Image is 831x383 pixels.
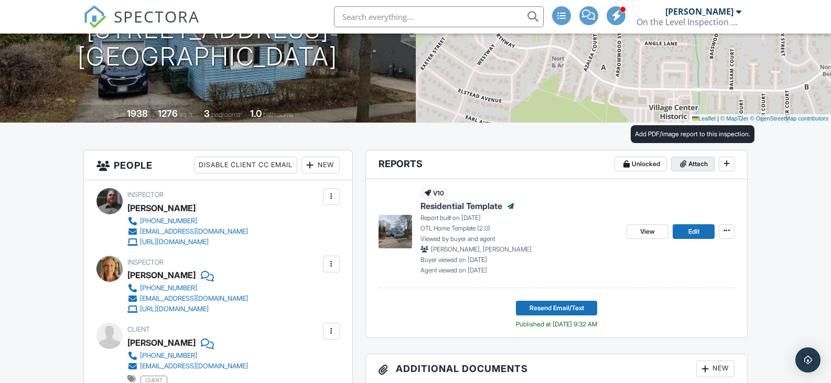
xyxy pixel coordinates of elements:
a: [PHONE_NUMBER] [127,351,248,361]
div: [PERSON_NAME] [127,335,196,351]
div: 1938 [127,108,148,119]
div: On the Level Inspection Service, LLC [636,17,741,27]
input: Search everything... [334,6,544,27]
div: New [301,157,340,173]
div: [PERSON_NAME] [127,200,196,216]
span: SPECTORA [114,5,200,27]
span: bathrooms [263,111,293,118]
span: Inspector [127,258,164,266]
div: Open Intercom Messenger [795,347,821,373]
a: © OpenStreetMap contributors [750,115,828,122]
h1: [STREET_ADDRESS] [GEOGRAPHIC_DATA] [78,16,338,71]
div: [URL][DOMAIN_NAME] [140,305,209,313]
div: [PHONE_NUMBER] [140,217,197,225]
span: | [717,115,719,122]
div: 3 [204,108,210,119]
div: [EMAIL_ADDRESS][DOMAIN_NAME] [140,362,248,370]
div: [PERSON_NAME] [665,6,733,17]
span: sq. ft. [179,111,194,118]
div: [PHONE_NUMBER] [140,284,197,292]
a: [EMAIL_ADDRESS][DOMAIN_NAME] [127,293,248,304]
div: 1276 [158,108,178,119]
a: [URL][DOMAIN_NAME] [127,237,248,247]
div: 1.0 [250,108,262,119]
a: SPECTORA [83,14,200,36]
div: [PERSON_NAME] [127,267,196,283]
a: [EMAIL_ADDRESS][DOMAIN_NAME] [127,361,248,371]
span: Client [127,325,150,333]
img: The Best Home Inspection Software - Spectora [83,5,106,28]
div: New [696,360,735,377]
span: Built [114,111,125,118]
a: [PHONE_NUMBER] [127,216,248,226]
a: © MapTiler [720,115,749,122]
div: [EMAIL_ADDRESS][DOMAIN_NAME] [140,294,248,303]
a: [URL][DOMAIN_NAME] [127,304,248,314]
h3: People [84,150,352,180]
a: Leaflet [692,115,716,122]
span: Inspector [127,191,164,199]
a: [EMAIL_ADDRESS][DOMAIN_NAME] [127,226,248,237]
div: [URL][DOMAIN_NAME] [140,238,209,246]
a: [PHONE_NUMBER] [127,283,248,293]
span: bedrooms [211,111,240,118]
div: [EMAIL_ADDRESS][DOMAIN_NAME] [140,227,248,236]
div: Disable Client CC Email [194,157,297,173]
div: [PHONE_NUMBER] [140,352,197,360]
